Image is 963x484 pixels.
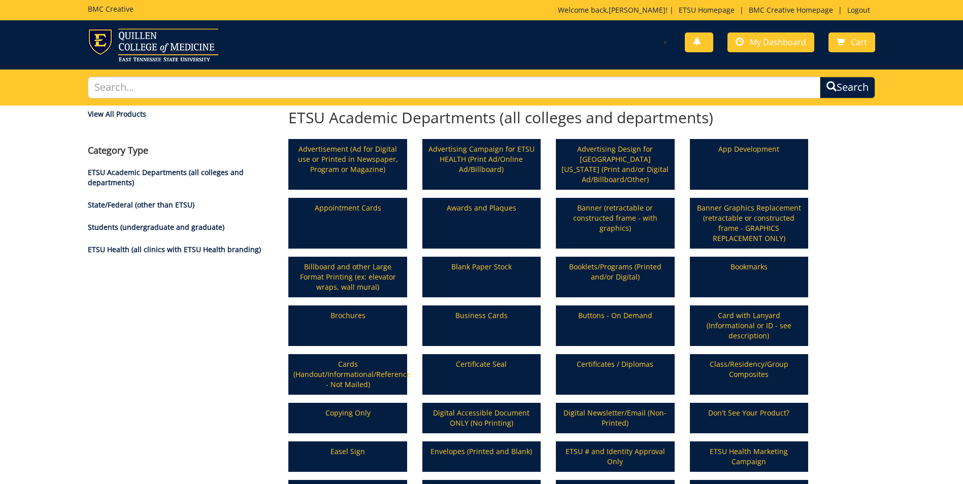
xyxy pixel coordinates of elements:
[820,77,875,98] button: Search
[691,442,807,471] a: ETSU Health Marketing Campaign
[423,140,540,189] a: Advertising Campaign for ETSU HEALTH (Print Ad/Online Ad/Billboard)
[557,140,673,189] a: Advertising Design for [GEOGRAPHIC_DATA][US_STATE] (Print and/or Digital Ad/Billboard/Other)
[842,5,875,15] a: Logout
[557,199,673,248] a: Banner (retractable or constructed frame - with graphics)
[423,258,540,296] a: Blank Paper Stock
[557,355,673,394] a: Certificates / Diplomas
[558,5,875,15] p: Welcome back, ! | | |
[88,222,224,232] a: Students (undergraduate and graduate)
[557,442,673,471] a: ETSU # and Identity Approval Only
[691,258,807,296] a: Bookmarks
[289,404,406,432] a: Copying Only
[691,306,807,345] a: Card with Lanyard (Informational or ID - see description)
[88,28,218,61] img: ETSU logo
[744,5,838,15] a: BMC Creative Homepage
[88,200,194,210] a: State/Federal (other than ETSU)
[88,5,134,13] h5: BMC Creative
[289,140,406,189] a: Advertisement (Ad for Digital use or Printed in Newspaper, Program or Magazine)
[423,306,540,345] a: Business Cards
[851,37,867,48] span: Cart
[750,37,806,48] span: My Dashboard
[88,167,244,187] a: ETSU Academic Departments (all colleges and departments)
[609,5,666,15] a: [PERSON_NAME]
[691,199,807,248] a: Banner Graphics Replacement (retractable or constructed frame - GRAPHICS REPLACEMENT ONLY)
[88,146,273,156] h4: Category Type
[423,442,540,471] a: Envelopes (Printed and Blank)
[289,355,406,394] a: Cards (Handout/Informational/Reference - Not Mailed)
[289,258,406,296] a: Billboard and other Large Format Printing (ex: elevator wraps, wall mural)
[88,109,273,119] a: View All Products
[88,77,820,98] input: Search...
[423,355,540,394] a: Certificate Seal
[88,245,261,254] a: ETSU Health (all clinics with ETSU Health branding)
[691,404,807,432] a: Don't See Your Product?
[557,306,673,345] a: Buttons - On Demand
[691,355,807,394] a: Class/Residency/Group Composites
[289,442,406,471] a: Easel Sign
[288,109,808,126] h2: ETSU Academic Departments (all colleges and departments)
[674,5,740,15] a: ETSU Homepage
[727,32,814,52] a: My Dashboard
[289,306,406,345] a: Brochures
[557,258,673,296] a: Booklets/Programs (Printed and/or Digital)
[423,199,540,248] a: Awards and Plaques
[289,199,406,248] a: Appointment Cards
[828,32,875,52] a: Cart
[423,404,540,432] a: Digital Accessible Document ONLY (No Printing)
[691,140,807,189] a: App Development
[557,404,673,432] a: Digital Newsletter/Email (Non-Printed)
